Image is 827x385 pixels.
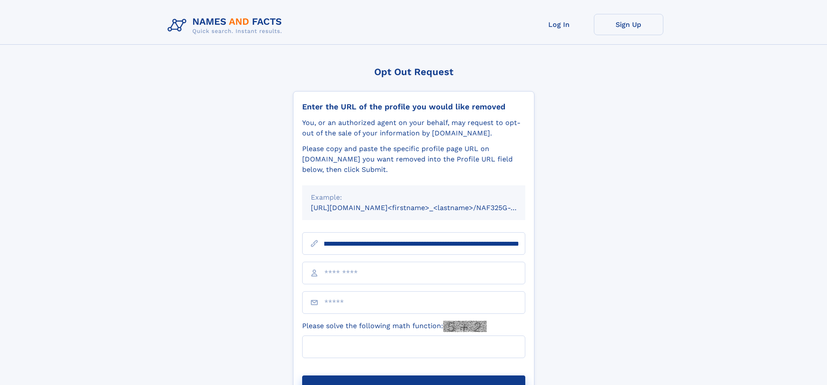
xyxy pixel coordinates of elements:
[293,66,534,77] div: Opt Out Request
[594,14,663,35] a: Sign Up
[302,144,525,175] div: Please copy and paste the specific profile page URL on [DOMAIN_NAME] you want removed into the Pr...
[302,321,487,332] label: Please solve the following math function:
[302,102,525,112] div: Enter the URL of the profile you would like removed
[311,192,517,203] div: Example:
[311,204,542,212] small: [URL][DOMAIN_NAME]<firstname>_<lastname>/NAF325G-xxxxxxxx
[302,118,525,138] div: You, or an authorized agent on your behalf, may request to opt-out of the sale of your informatio...
[524,14,594,35] a: Log In
[164,14,289,37] img: Logo Names and Facts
